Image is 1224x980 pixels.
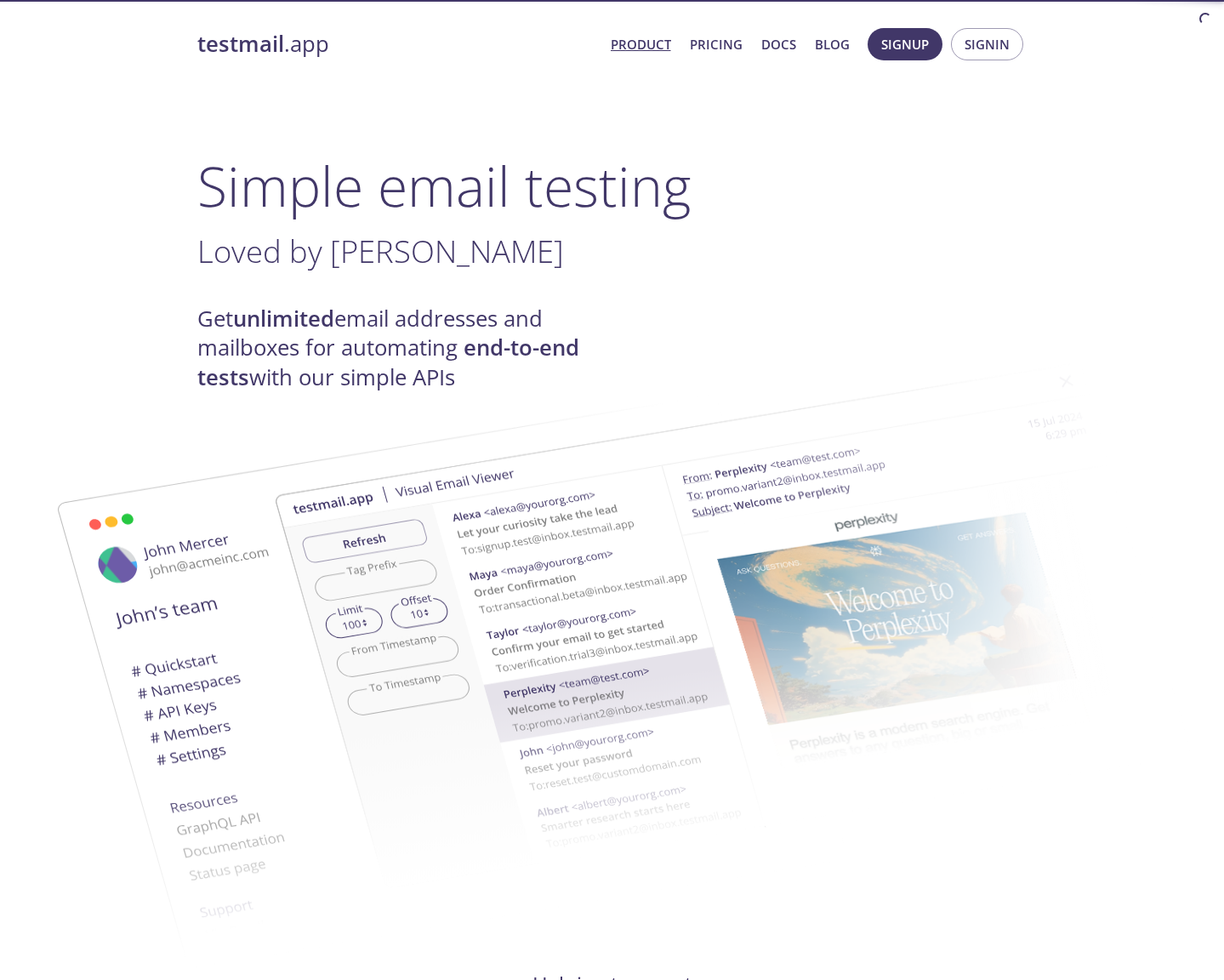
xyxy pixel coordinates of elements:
[965,33,1010,55] span: Signin
[233,304,334,333] strong: unlimited
[197,29,284,59] strong: testmail
[951,28,1023,60] button: Signin
[197,153,1028,219] h1: Simple email testing
[197,305,612,392] h4: Get email addresses and mailboxes for automating with our simple APIs
[611,33,671,55] a: Product
[881,33,929,55] span: Signup
[197,230,564,272] span: Loved by [PERSON_NAME]
[868,28,942,60] button: Signup
[197,30,597,59] a: testmail.app
[273,339,1192,914] img: testmail-email-viewer
[197,333,579,391] strong: end-to-end tests
[690,33,743,55] a: Pricing
[815,33,850,55] a: Blog
[761,33,796,55] a: Docs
